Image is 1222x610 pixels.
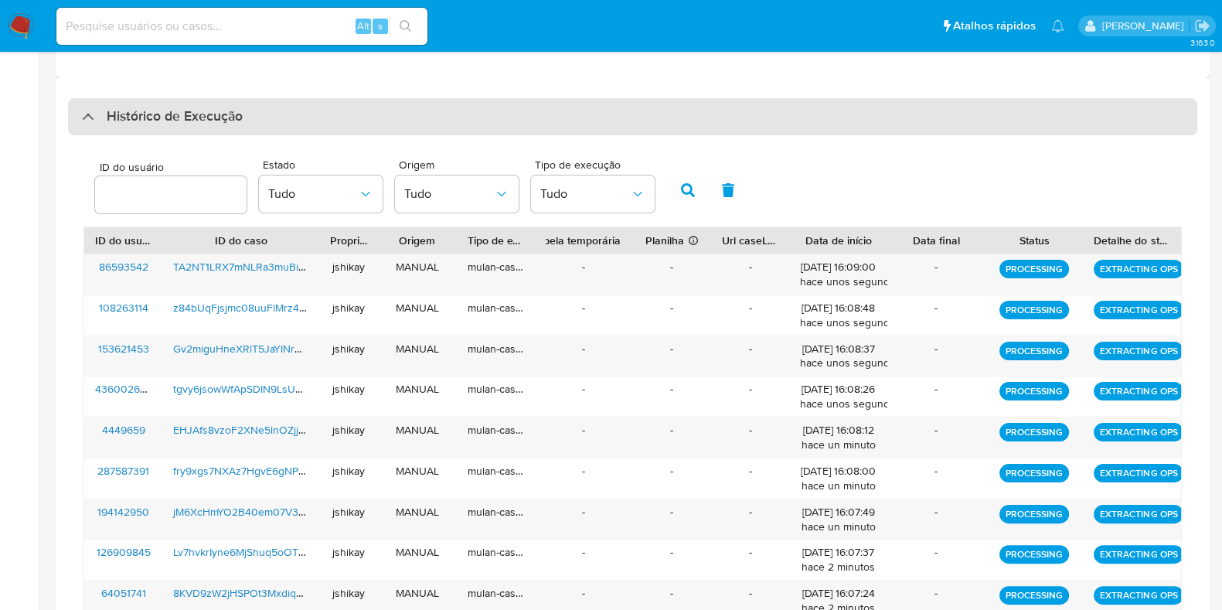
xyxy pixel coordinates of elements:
span: s [378,19,383,33]
button: search-icon [390,15,421,37]
span: Atalhos rápidos [953,18,1036,34]
span: Alt [357,19,369,33]
a: Sair [1194,18,1210,34]
input: Pesquise usuários ou casos... [56,16,427,36]
span: 3.163.0 [1190,36,1214,49]
a: Notificações [1051,19,1064,32]
p: jonathan.shikay@mercadolivre.com [1101,19,1189,33]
